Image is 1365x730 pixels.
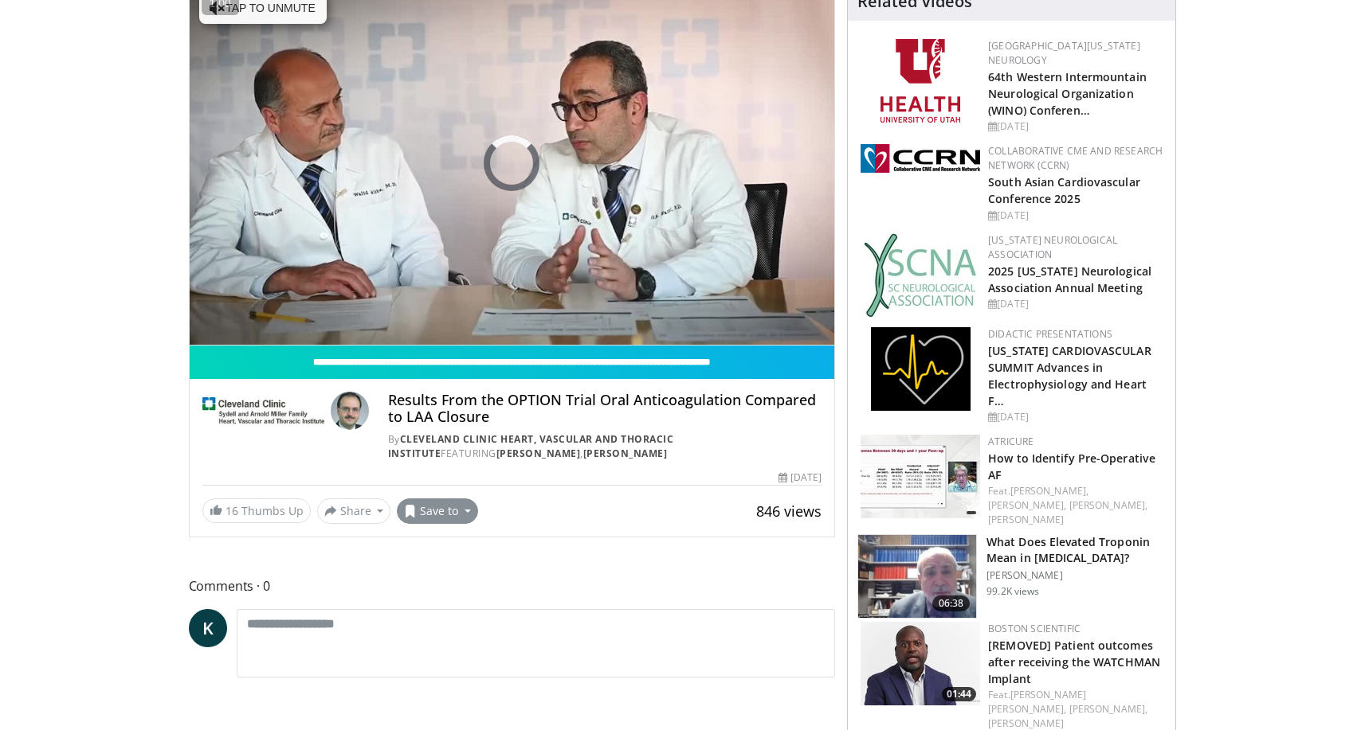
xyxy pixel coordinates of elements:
img: 6cec4aad-4d13-41be-af57-ddc38ba8d06f.150x105_q85_crop-smart_upscale.jpg [861,435,980,518]
div: By FEATURING , [388,432,822,461]
a: How to Identify Pre-Operative AF [988,451,1155,482]
a: K [189,609,227,647]
div: [DATE] [988,297,1163,311]
div: Feat. [988,484,1163,527]
a: [PERSON_NAME], [1069,702,1147,716]
div: Didactic Presentations [988,327,1163,342]
a: [PERSON_NAME] [496,447,581,460]
div: [DATE] [988,209,1163,223]
span: 01:44 [942,687,976,701]
img: Avatar [331,392,369,430]
a: [PERSON_NAME] [988,716,1064,730]
a: 2025 [US_STATE] Neurological Association Annual Meeting [988,264,1151,295]
a: [PERSON_NAME], [1069,498,1147,512]
p: [PERSON_NAME] [986,569,1166,582]
a: 01:44 [861,622,980,705]
a: Boston Scientific [988,622,1081,635]
a: [PERSON_NAME] [988,513,1064,526]
a: [PERSON_NAME] [583,447,668,460]
a: [REMOVED] Patient outcomes after receiving the WATCHMAN Implant [988,638,1160,686]
img: 2d4bf936-d46b-4482-91bd-55e3d8b1dc88.150x105_q85_crop-smart_upscale.jpg [861,622,980,705]
a: 16 Thumbs Up [202,498,311,523]
img: b123db18-9392-45ae-ad1d-42c3758a27aa.jpg.150x105_q85_autocrop_double_scale_upscale_version-0.2.jpg [864,233,977,317]
a: [GEOGRAPHIC_DATA][US_STATE] Neurology [988,39,1140,67]
a: Collaborative CME and Research Network (CCRN) [988,144,1163,172]
a: [PERSON_NAME], [988,498,1066,512]
button: Share [317,498,391,524]
a: [PERSON_NAME] [PERSON_NAME], [988,688,1086,716]
div: [DATE] [779,470,822,485]
img: 1860aa7a-ba06-47e3-81a4-3dc728c2b4cf.png.150x105_q85_autocrop_double_scale_upscale_version-0.2.png [871,327,971,411]
span: 846 views [756,502,822,521]
button: Save to [397,498,478,524]
a: [US_STATE] Neurological Association [988,233,1117,261]
span: 06:38 [932,595,971,611]
div: [DATE] [988,410,1163,424]
span: Comments 0 [189,576,836,596]
a: [PERSON_NAME], [1010,484,1088,498]
img: a04ee3ba-8487-4636-b0fb-5e8d268f3737.png.150x105_q85_autocrop_double_scale_upscale_version-0.2.png [861,144,980,173]
h3: What Does Elevated Troponin Mean in [MEDICAL_DATA]? [986,534,1166,566]
p: 99.2K views [986,585,1039,598]
a: 64th Western Intermountain Neurological Organization (WINO) Conferen… [988,69,1147,118]
a: Cleveland Clinic Heart, Vascular and Thoracic Institute [388,432,674,460]
a: AtriCure [988,435,1034,448]
h4: Results From the OPTION Trial Oral Anticoagulation Compared to LAA Closure [388,392,822,426]
img: f6362829-b0a3-407d-a044-59546adfd345.png.150x105_q85_autocrop_double_scale_upscale_version-0.2.png [881,39,960,123]
img: Cleveland Clinic Heart, Vascular and Thoracic Institute [202,392,324,430]
div: [DATE] [988,119,1163,134]
span: 16 [226,503,238,518]
img: 98daf78a-1d22-4ebe-927e-10afe95ffd94.150x105_q85_crop-smart_upscale.jpg [858,535,976,618]
a: [US_STATE] CARDIOVASCULAR SUMMIT Advances in Electrophysiology and Heart F… [988,343,1151,408]
a: South Asian Cardiovascular Conference 2025 [988,174,1140,206]
a: 06:38 What Does Elevated Troponin Mean in [MEDICAL_DATA]? [PERSON_NAME] 99.2K views [857,534,1166,619]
